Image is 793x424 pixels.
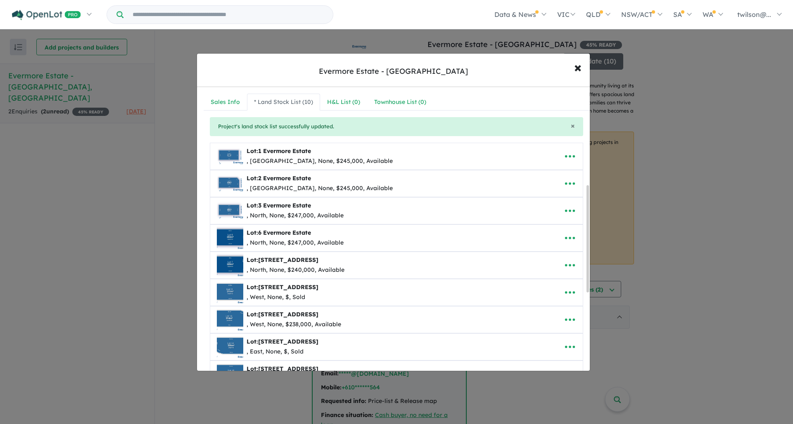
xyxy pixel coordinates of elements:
b: Lot: [247,147,311,155]
b: Lot: [247,365,318,372]
span: twilson@... [737,10,771,19]
img: Evermore%20Estate%20-%20Kilmore%20-%20Lot%206%20Evermore%20Estate___1759387786.jpg [217,225,243,251]
img: Evermore%20Estate%20-%20Kilmore%20-%20Lot%207%20Evermore%20Estate___1759387864.jpg [217,252,243,278]
span: 1 Evermore Estate [258,147,311,155]
span: [STREET_ADDRESS] [258,283,318,291]
div: , North, None, $247,000, Available [247,211,344,221]
button: Close [571,122,575,130]
div: , [GEOGRAPHIC_DATA], None, $245,000, Available [247,156,393,166]
div: , North, None, $240,000, Available [247,265,344,275]
span: 6 Evermore Estate [258,229,311,236]
span: × [571,121,575,130]
span: [STREET_ADDRESS] [258,256,318,264]
img: Evermore%20Estate%20-%20Kilmore%20-%20Lot%202%20Evermore%20Estate___1760491216.jpg [217,170,243,197]
div: Evermore Estate - [GEOGRAPHIC_DATA] [319,66,468,77]
b: Lot: [247,229,311,236]
div: Project's land stock list successfully updated. [210,117,583,136]
div: , West, None, $, Sold [247,292,318,302]
span: 3 Evermore Estate [258,202,311,209]
span: [STREET_ADDRESS] [258,311,318,318]
input: Try estate name, suburb, builder or developer [125,6,331,24]
b: Lot: [247,283,318,291]
img: Evermore%20Estate%20-%20Kilmore%20-%20Lot%203%20Evermore%20Estate___1760491243.jpg [217,198,243,224]
img: Evermore%20Estate%20-%20Kilmore%20-%20Lot%2016%20Evermore%20Estate___1752028848.jpg [217,361,243,387]
span: 2 Evermore Estate [258,174,311,182]
img: Evermore%20Estate%20-%20Kilmore%20-%20Lot%2013%20Evermore%20Estate___1752028716.jpg [217,306,243,333]
b: Lot: [247,311,318,318]
b: Lot: [247,202,311,209]
div: Sales Info [211,97,240,107]
span: × [574,58,582,76]
span: [STREET_ADDRESS] [258,338,318,345]
div: Townhouse List ( 0 ) [374,97,426,107]
div: H&L List ( 0 ) [327,97,360,107]
img: Evermore%20Estate%20-%20Kilmore%20-%20Lot%2011%20Evermore%20Estate___1752028464.jpg [217,279,243,306]
b: Lot: [247,338,318,345]
div: , East, None, $, Sold [247,347,318,357]
img: Openlot PRO Logo White [12,10,81,20]
div: , West, None, $238,000, Available [247,320,341,330]
div: , North, None, $247,000, Available [247,238,344,248]
b: Lot: [247,174,311,182]
div: , [GEOGRAPHIC_DATA], None, $245,000, Available [247,184,393,193]
div: * Land Stock List ( 10 ) [254,97,313,107]
img: Evermore%20Estate%20-%20Kilmore%20-%20Lot%201%20Evermore%20Estate___1760491196.jpg [217,143,243,170]
span: [STREET_ADDRESS] [258,365,318,372]
img: Evermore%20Estate%20-%20Kilmore%20-%20Lot%2014%20Evermore%20Estate___1752028778.jpg [217,334,243,360]
b: Lot: [247,256,318,264]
